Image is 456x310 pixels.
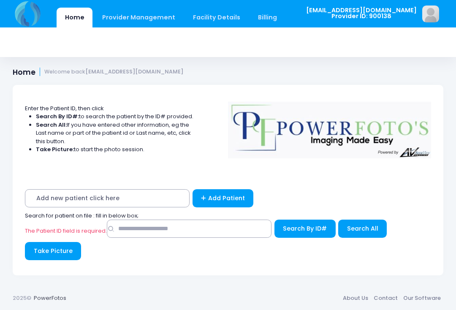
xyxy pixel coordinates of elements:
a: Add Patient [193,189,254,207]
strong: Search By ID#: [36,112,79,120]
img: Logo [224,96,435,158]
button: Search All [338,220,387,238]
strong: [EMAIL_ADDRESS][DOMAIN_NAME] [85,68,183,75]
small: Welcome back [44,69,183,75]
a: Our Software [400,290,443,305]
li: If you have entered other information, eg the Last name or part of the patient id or Last name, e... [36,121,194,146]
a: Provider Management [94,8,183,27]
img: image [422,5,439,22]
span: Add new patient click here [25,189,190,207]
button: Search By ID# [274,220,336,238]
span: Search for patient on file : fill in below box; [25,212,138,220]
li: to search the patient by the ID# provided. [36,112,194,121]
span: The Patient ID field is required. [25,227,107,235]
span: [EMAIL_ADDRESS][DOMAIN_NAME] Provider ID: 900138 [306,7,417,19]
a: Home [57,8,92,27]
span: Take Picture [34,247,73,255]
span: 2025© [13,294,31,302]
span: Enter the Patient ID, then click [25,104,104,112]
h1: Home [13,68,183,76]
span: Search By ID# [283,224,327,233]
button: Take Picture [25,242,81,260]
a: About Us [340,290,371,305]
a: Facility Details [185,8,249,27]
a: Contact [371,290,400,305]
a: PowerFotos [34,294,66,302]
li: to start the photo session. [36,145,194,154]
span: Search All [347,224,378,233]
strong: Take Picture: [36,145,74,153]
strong: Search All: [36,121,67,129]
a: Billing [250,8,285,27]
a: Staff [287,8,319,27]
